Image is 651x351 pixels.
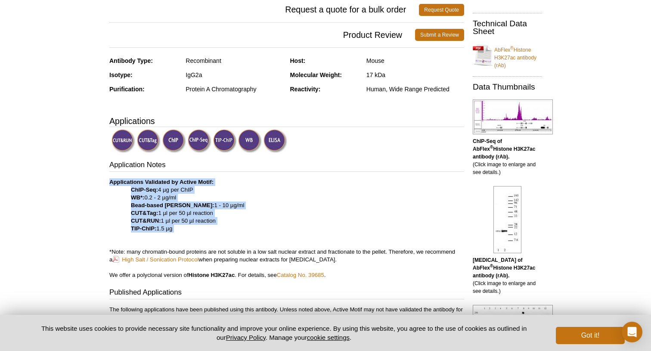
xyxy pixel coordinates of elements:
h3: Published Applications [109,287,464,299]
img: AbFlex<sup>®</sup> Histone H3K27ac antibody (rAb) tested by Western blot. [493,186,521,253]
h2: Data Thumbnails [473,83,542,91]
strong: CUT&Tag: [131,210,158,216]
img: AbFlex<sup>®</sup> Histone H3K27ac antibody (rAb) tested by TIP-ChIP. [473,305,553,334]
img: ChIP Validated [162,129,186,153]
img: AbFlex<sup>®</sup> Histone H3K27ac antibody (rAb) tested by ChIP-Seq. [473,99,553,134]
h2: Technical Data Sheet [473,20,542,35]
button: Got it! [556,327,625,344]
span: Request a quote for a bulk order [109,4,419,16]
b: Histone H3K27ac [189,272,235,278]
h3: Application Notes [109,160,464,172]
b: Applications Validated by Active Motif: [109,179,214,185]
img: CUT&Tag Validated [137,129,161,153]
p: This website uses cookies to provide necessary site functionality and improve your online experie... [26,324,542,342]
strong: Purification: [109,86,145,93]
div: 17 kDa [366,71,464,79]
strong: ChIP-Seq: [131,186,158,193]
div: IgG2a [186,71,283,79]
img: Western Blot Validated [238,129,262,153]
sup: ® [490,264,493,268]
strong: Host: [290,57,306,64]
p: 4 µg per ChIP 0.2 - 2 µg/ml 1 - 10 µg/ml 1 µl per 50 µl reaction 1 µl per 50 µl reaction 1.5 µg *... [109,178,464,279]
img: ChIP-Seq Validated [188,129,211,153]
strong: TIP-ChIP: [131,225,156,232]
a: Privacy Policy [226,334,266,341]
strong: Isotype: [109,71,133,78]
a: AbFlex®Histone H3K27ac antibody (rAb) [473,41,542,69]
div: Recombinant [186,57,283,65]
strong: Reactivity: [290,86,321,93]
div: Open Intercom Messenger [622,322,642,342]
strong: Molecular Weight: [290,71,342,78]
div: Protein A Chromatography [186,85,283,93]
strong: CUT&RUN: [131,217,161,224]
img: Enzyme-linked Immunosorbent Assay Validated [263,129,287,153]
p: (Click image to enlarge and see details.) [473,137,542,176]
strong: Antibody Type: [109,57,153,64]
sup: ® [490,145,493,149]
div: Human, Wide Range Predicted [366,85,464,93]
img: TIP-ChIP Validated [213,129,237,153]
a: Catalog No. 39685 [277,272,324,278]
button: cookie settings [307,334,350,341]
div: Mouse [366,57,464,65]
a: Request Quote [419,4,464,16]
a: High Salt / Sonication Protocol [112,255,198,264]
h3: Applications [109,115,464,127]
img: CUT&RUN Validated [112,129,135,153]
p: (Click image to enlarge and see details.) [473,256,542,295]
a: Submit a Review [415,29,464,41]
strong: Bead-based [PERSON_NAME]: [131,202,214,208]
b: [MEDICAL_DATA] of AbFlex Histone H3K27ac antibody (rAb). [473,257,535,279]
sup: ® [510,46,513,50]
b: ChIP-Seq of AbFlex Histone H3K27ac antibody (rAb). [473,138,535,160]
span: Product Review [109,29,415,41]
